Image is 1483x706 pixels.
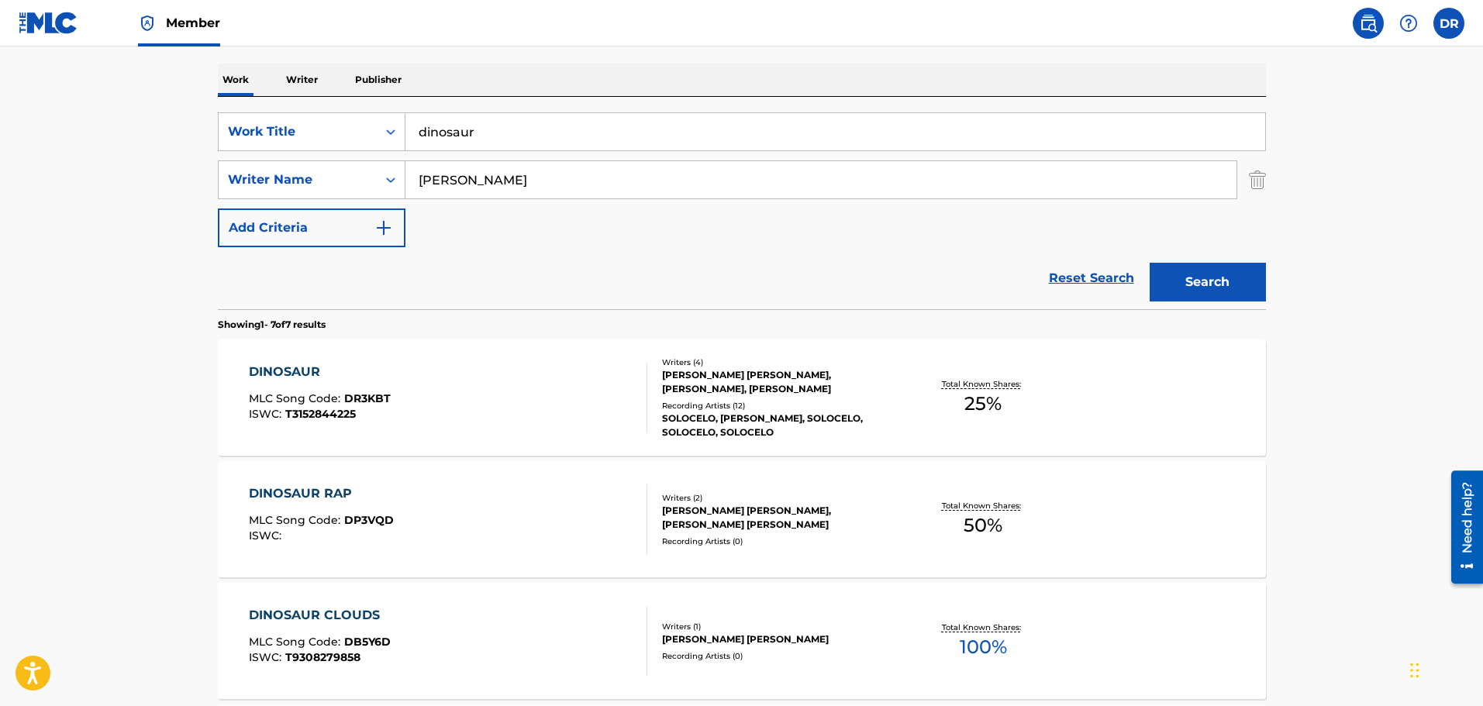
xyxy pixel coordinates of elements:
[662,356,896,368] div: Writers ( 4 )
[1410,647,1419,694] div: Drag
[1249,160,1266,199] img: Delete Criterion
[218,339,1266,456] a: DINOSAURMLC Song Code:DR3KBTISWC:T3152844225Writers (4)[PERSON_NAME] [PERSON_NAME], [PERSON_NAME]...
[249,391,344,405] span: MLC Song Code :
[228,122,367,141] div: Work Title
[1393,8,1424,39] div: Help
[249,635,344,649] span: MLC Song Code :
[344,513,394,527] span: DP3VQD
[960,633,1007,661] span: 100 %
[662,650,896,662] div: Recording Artists ( 0 )
[1399,14,1418,33] img: help
[218,318,326,332] p: Showing 1 - 7 of 7 results
[942,378,1025,390] p: Total Known Shares:
[662,536,896,547] div: Recording Artists ( 0 )
[1359,14,1378,33] img: search
[138,14,157,33] img: Top Rightsholder
[249,363,391,381] div: DINOSAUR
[964,511,1002,539] span: 50 %
[662,412,896,439] div: SOLOCELO, [PERSON_NAME], SOLOCELO, SOLOCELO, SOLOCELO
[218,64,253,96] p: Work
[218,112,1266,309] form: Search Form
[1433,8,1464,39] div: User Menu
[662,504,896,532] div: [PERSON_NAME] [PERSON_NAME], [PERSON_NAME] [PERSON_NAME]
[249,513,344,527] span: MLC Song Code :
[662,492,896,504] div: Writers ( 2 )
[281,64,322,96] p: Writer
[964,390,1002,418] span: 25 %
[228,170,367,189] div: Writer Name
[344,635,391,649] span: DB5Y6D
[374,219,393,237] img: 9d2ae6d4665cec9f34b9.svg
[249,606,391,625] div: DINOSAUR CLOUDS
[218,583,1266,699] a: DINOSAUR CLOUDSMLC Song Code:DB5Y6DISWC:T9308279858Writers (1)[PERSON_NAME] [PERSON_NAME]Recordin...
[249,407,285,421] span: ISWC :
[249,650,285,664] span: ISWC :
[166,14,220,32] span: Member
[942,500,1025,511] p: Total Known Shares:
[249,529,285,542] span: ISWC :
[350,64,406,96] p: Publisher
[218,461,1266,577] a: DINOSAUR RAPMLC Song Code:DP3VQDISWC:Writers (2)[PERSON_NAME] [PERSON_NAME], [PERSON_NAME] [PERSO...
[662,368,896,396] div: [PERSON_NAME] [PERSON_NAME], [PERSON_NAME], [PERSON_NAME]
[1353,8,1384,39] a: Public Search
[19,12,78,34] img: MLC Logo
[1041,261,1142,295] a: Reset Search
[285,407,356,421] span: T3152844225
[1440,464,1483,589] iframe: Resource Center
[662,400,896,412] div: Recording Artists ( 12 )
[285,650,360,664] span: T9308279858
[344,391,391,405] span: DR3KBT
[249,484,394,503] div: DINOSAUR RAP
[662,621,896,632] div: Writers ( 1 )
[1150,263,1266,301] button: Search
[942,622,1025,633] p: Total Known Shares:
[1405,632,1483,706] iframe: Chat Widget
[662,632,896,646] div: [PERSON_NAME] [PERSON_NAME]
[218,208,405,247] button: Add Criteria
